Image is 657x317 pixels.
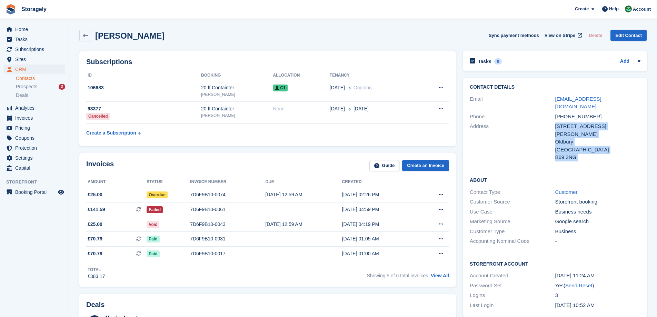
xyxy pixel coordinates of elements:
span: £70.79 [88,250,102,257]
a: menu [3,24,65,34]
div: Logins [470,291,555,299]
a: menu [3,34,65,44]
div: Business [555,228,640,236]
a: menu [3,55,65,64]
h2: Subscriptions [86,58,449,66]
button: Delete [586,30,605,41]
a: menu [3,123,65,133]
span: [DATE] [330,84,345,91]
div: None [273,105,330,112]
h2: [PERSON_NAME] [95,31,165,40]
a: Create a Subscription [86,127,141,139]
a: Guide [369,160,400,171]
a: menu [3,143,65,153]
span: Tasks [15,34,57,44]
span: Prospects [16,83,37,90]
span: Failed [147,206,163,213]
div: [DATE] 02:26 PM [342,191,419,198]
div: [DATE] 11:24 AM [555,272,640,280]
div: Phone [470,113,555,121]
div: B69 3NG [555,153,640,161]
span: Void [147,221,159,228]
span: Protection [15,143,57,153]
span: Deals [16,92,28,99]
span: [DATE] [354,105,369,112]
div: 7D6F9B10-0074 [190,191,265,198]
button: Sync payment methods [489,30,539,41]
span: £25.00 [88,221,102,228]
span: CRM [15,65,57,74]
span: Invoices [15,113,57,123]
h2: Storefront Account [470,260,640,267]
div: [STREET_ADDRESS][PERSON_NAME] [555,122,640,138]
a: Storagely [19,3,49,15]
a: Prospects 2 [16,83,65,90]
div: Accounting Nominal Code [470,237,555,245]
h2: About [470,176,640,183]
div: 7D6F9B10-0043 [190,221,265,228]
span: Help [609,6,619,12]
a: menu [3,103,65,113]
a: Deals [16,92,65,99]
div: [DATE] 12:59 AM [265,221,342,228]
div: [PERSON_NAME] [201,91,273,98]
div: Marketing Source [470,218,555,226]
a: Add [620,58,629,66]
span: Settings [15,153,57,163]
div: Last Login [470,301,555,309]
a: [EMAIL_ADDRESS][DOMAIN_NAME] [555,96,601,110]
a: Create an Invoice [402,160,449,171]
th: Tenancy [330,70,419,81]
img: stora-icon-8386f47178a22dfd0bd8f6a31ec36ba5ce8667c1dd55bd0f319d3a0aa187defe.svg [6,4,16,14]
div: 20 ft Containter [201,105,273,112]
a: View All [431,273,449,278]
span: [DATE] [330,105,345,112]
a: Contacts [16,75,65,82]
div: [DATE] 12:59 AM [265,191,342,198]
div: 3 [555,291,640,299]
div: Account Created [470,272,555,280]
a: Edit Contact [610,30,647,41]
div: 7D6F9B10-0031 [190,235,265,242]
div: [DATE] 04:19 PM [342,221,419,228]
img: Notifications [625,6,632,12]
div: Total [88,267,105,273]
span: Showing 5 of 6 total invoices [367,273,428,278]
div: Google search [555,218,640,226]
th: Created [342,177,419,188]
span: C1 [273,85,288,91]
div: Business needs [555,208,640,216]
div: 0 [494,58,502,65]
a: Customer [555,189,578,195]
a: menu [3,113,65,123]
a: Preview store [57,188,65,196]
span: Paid [147,250,159,257]
span: Account [633,6,651,13]
div: [DATE] 01:00 AM [342,250,419,257]
span: View on Stripe [545,32,575,39]
time: 2025-07-03 09:52:12 UTC [555,302,595,308]
th: Amount [86,177,147,188]
span: Booking Portal [15,187,57,197]
th: Invoice number [190,177,265,188]
div: 93377 [86,105,201,112]
span: Create [575,6,589,12]
span: Sites [15,55,57,64]
div: [DATE] 04:59 PM [342,206,419,213]
a: menu [3,65,65,74]
span: £25.00 [88,191,102,198]
span: Analytics [15,103,57,113]
span: Overdue [147,191,168,198]
div: [DATE] 01:05 AM [342,235,419,242]
h2: Contact Details [470,85,640,90]
div: 2 [59,84,65,90]
div: Yes [555,282,640,290]
div: Use Case [470,208,555,216]
div: £383.17 [88,273,105,280]
th: Status [147,177,190,188]
span: £141.59 [88,206,105,213]
div: [PHONE_NUMBER] [555,113,640,121]
h2: Deals [86,301,104,309]
th: ID [86,70,201,81]
span: Subscriptions [15,44,57,54]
